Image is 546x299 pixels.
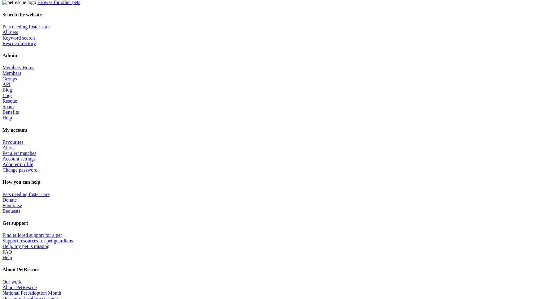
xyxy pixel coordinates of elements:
[2,197,17,203] a: Donate
[2,279,22,284] a: Our work
[2,167,37,173] a: Change password
[2,82,11,87] a: API
[2,192,50,197] a: Pets needing foster care
[2,115,12,120] a: Help
[2,30,18,35] a: All pets
[2,145,15,150] a: Alerts
[2,285,37,290] a: About PetRescue
[2,41,36,46] a: Rescue directory
[2,220,544,226] h4: Get support
[2,104,14,109] a: Spam
[2,87,12,92] a: Blog
[2,12,544,18] h4: Search the website
[2,127,544,133] h4: My account
[2,70,21,76] a: Members
[2,267,544,272] h4: About PetRescue
[2,98,17,104] a: Resque
[2,208,20,214] a: Bequests
[2,35,35,41] a: Keyword search
[2,244,50,249] a: Help, my pet is missing
[2,139,24,145] a: Favourites
[2,156,36,161] a: Account settings
[2,290,61,296] a: National Pet Adoption Month
[2,76,17,81] a: Groups
[2,255,12,260] a: Help
[2,233,62,238] a: Find tailored support for a pet
[2,249,12,254] a: FAQ
[2,238,73,243] a: Support resources for pet guardians
[2,179,544,185] h4: How you can help
[2,109,19,115] a: Benefits
[2,65,35,70] a: Members Home
[2,53,544,58] h4: Admin
[2,24,50,29] a: Pets needing foster care
[2,151,36,156] a: Pet alert matches
[2,162,33,167] a: Adopter profile
[2,203,22,208] a: Fundraise
[2,93,12,98] a: Logs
